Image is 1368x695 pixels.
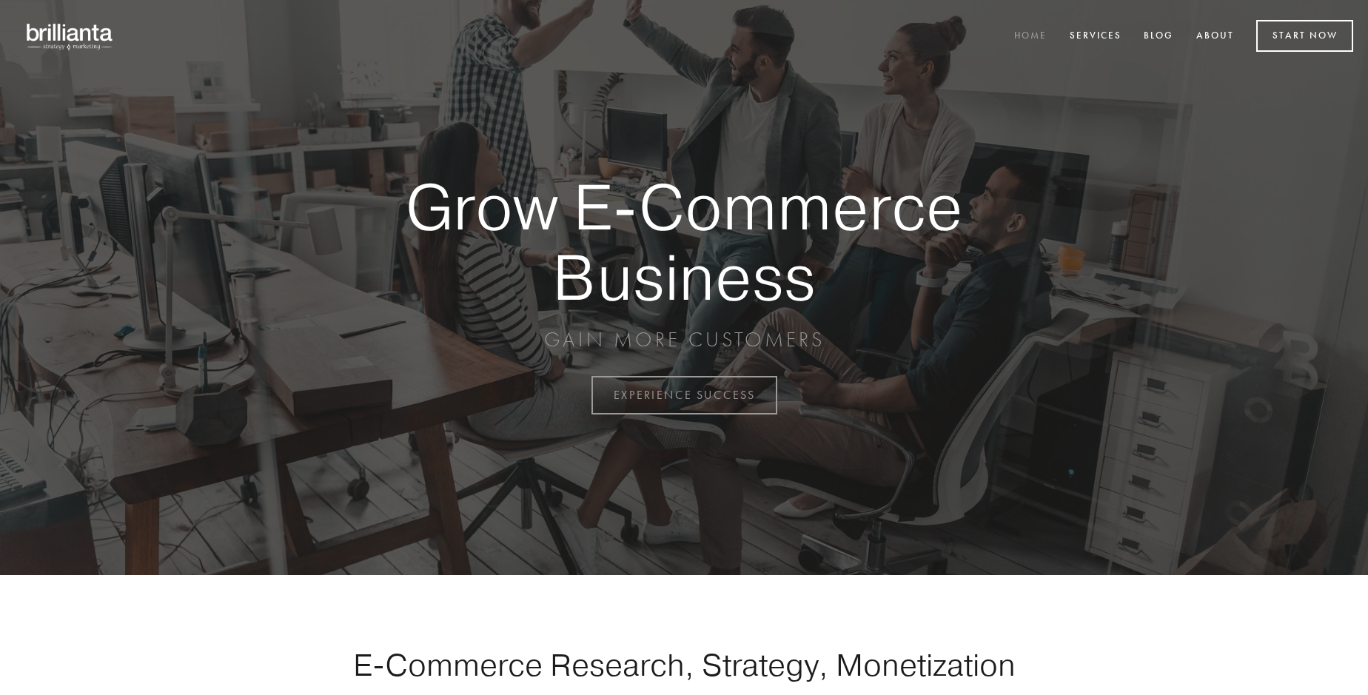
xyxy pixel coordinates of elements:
a: Blog [1134,24,1183,49]
a: Start Now [1256,20,1353,52]
a: Services [1060,24,1131,49]
a: EXPERIENCE SUCCESS [591,376,777,414]
p: GAIN MORE CUSTOMERS [354,326,1014,353]
a: About [1187,24,1244,49]
a: Home [1005,24,1056,49]
h1: E-Commerce Research, Strategy, Monetization [306,646,1062,683]
strong: Grow E-Commerce Business [354,172,1014,312]
img: brillianta - research, strategy, marketing [15,15,126,58]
